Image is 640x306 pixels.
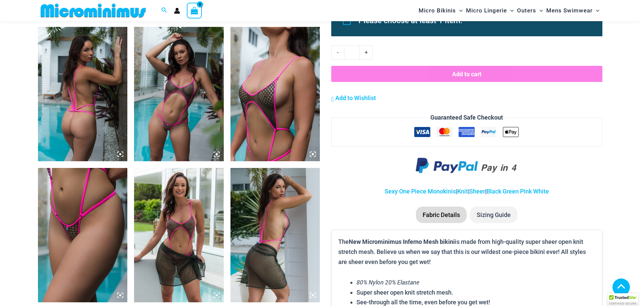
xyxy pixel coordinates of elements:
[344,45,360,59] input: Product quantity
[335,94,376,101] span: Add to Wishlist
[466,2,507,19] span: Micro Lingerie
[419,2,456,19] span: Micro Bikinis
[134,27,224,161] img: Inferno Mesh Olive Fuchsia 8561 One Piece
[470,207,517,223] li: Sizing Guide
[161,6,167,15] a: Search icon link
[593,2,599,19] span: Menu Toggle
[545,2,601,19] a: Mens SwimwearMenu ToggleMenu Toggle
[428,113,506,123] legend: Guaranteed Safe Checkout
[360,45,373,59] a: +
[507,2,514,19] span: Menu Toggle
[520,188,532,195] a: Pink
[546,2,593,19] span: Mens Swimwear
[38,168,128,302] img: Inferno Mesh Olive Fuchsia 8561 One Piece
[331,186,602,196] p: | | |
[38,3,148,18] img: MM SHOP LOGO FLAT
[331,45,344,59] a: -
[515,2,545,19] a: OutersMenu ToggleMenu Toggle
[517,2,536,19] span: Outers
[134,168,224,302] img: Inferno Mesh Olive Fuchsia 8561 One Piece St Martin Khaki 5996 Sarong
[356,278,419,286] em: 80% Nylon 20% Elastane
[464,2,515,19] a: Micro LingerieMenu ToggleMenu Toggle
[230,27,320,161] img: Inferno Mesh Olive Fuchsia 8561 One Piece
[385,188,456,195] a: Sexy One Piece Monokinis
[331,66,602,82] button: Add to cart
[416,207,467,223] li: Fabric Details
[486,188,501,195] a: Black
[338,237,595,267] p: The is made from high-quality super sheer open knit stretch mesh. Believe us when we say that thi...
[38,27,128,161] img: Inferno Mesh Olive Fuchsia 8561 One Piece
[536,2,543,19] span: Menu Toggle
[503,188,519,195] a: Green
[417,2,464,19] a: Micro BikinisMenu ToggleMenu Toggle
[533,188,549,195] a: White
[356,288,595,298] li: Super sheer open knit stretch mesh.
[456,2,463,19] span: Menu Toggle
[174,8,180,14] a: Account icon link
[230,168,320,302] img: Inferno Mesh Olive Fuchsia 8561 One Piece St Martin Khaki 5996 Sarong
[457,188,468,195] a: Knit
[331,93,376,103] a: Add to Wishlist
[607,293,638,306] div: TrustedSite Certified
[416,1,602,20] nav: Site Navigation
[469,188,485,195] a: Sheer
[187,3,202,18] a: View Shopping Cart, empty
[349,237,455,246] b: New Microminimus Inferno Mesh bikini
